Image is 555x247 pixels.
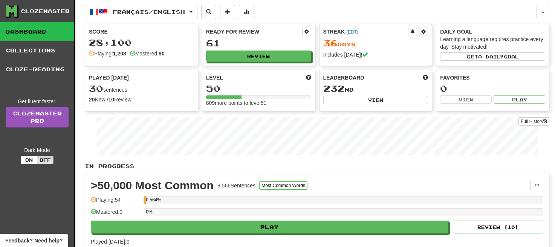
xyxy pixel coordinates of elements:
div: nd [323,84,428,94]
div: Learning a language requires practice every day. Stay motivated! [440,35,545,51]
strong: 10 [108,97,114,103]
button: On [21,156,37,164]
div: Includes [DATE]! [323,51,428,58]
div: Playing: 54 [91,196,140,209]
div: >50,000 Most Common [91,180,214,191]
span: Played [DATE] [89,74,129,81]
button: Play [91,221,448,233]
div: Get fluent faster. [6,98,69,105]
span: 36 [323,38,338,48]
span: Level [206,74,223,81]
button: Add sentence to collection [220,5,235,19]
span: a daily [478,54,504,59]
div: 50 [206,84,311,93]
div: Daily Goal [440,28,545,35]
div: sentences [89,84,194,94]
div: New / Review [89,96,194,103]
button: Search sentences [201,5,216,19]
p: In Progress [85,163,549,170]
button: Play [494,95,545,104]
div: Dark Mode [6,146,69,154]
div: Ready for Review [206,28,302,35]
button: Français/English [85,5,197,19]
a: ClozemasterPro [6,107,69,127]
span: This week in points, UTC [423,74,428,81]
span: Played [DATE]: 0 [91,239,129,245]
strong: 90 [159,51,165,57]
span: Leaderboard [323,74,364,81]
button: Full History [518,117,549,126]
button: Review [206,51,311,62]
div: Favorites [440,74,545,81]
button: View [323,96,428,104]
div: Streak [323,28,408,35]
button: Seta dailygoal [440,52,545,61]
strong: 20 [89,97,95,103]
div: Mastered: [130,50,165,57]
button: View [440,95,492,104]
span: Score more points to level up [306,74,311,81]
button: Most Common Words [259,181,307,190]
div: Playing: [89,50,126,57]
span: Français / English [113,9,185,15]
div: 28,100 [89,38,194,47]
button: Off [37,156,54,164]
div: 0 [440,84,545,93]
div: 809 more points to level 51 [206,99,311,107]
a: (EDT) [346,29,358,35]
div: Mastered: 0 [91,208,140,221]
span: 30 [89,83,103,94]
button: Review (10) [453,221,543,233]
div: Day s [323,38,428,48]
button: More stats [239,5,254,19]
div: Score [89,28,194,35]
strong: 1,208 [113,51,126,57]
div: Clozemaster [21,8,70,15]
span: Open feedback widget [5,237,63,244]
span: 232 [323,83,345,94]
div: 9,566 Sentences [217,182,255,189]
div: 61 [206,38,311,48]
